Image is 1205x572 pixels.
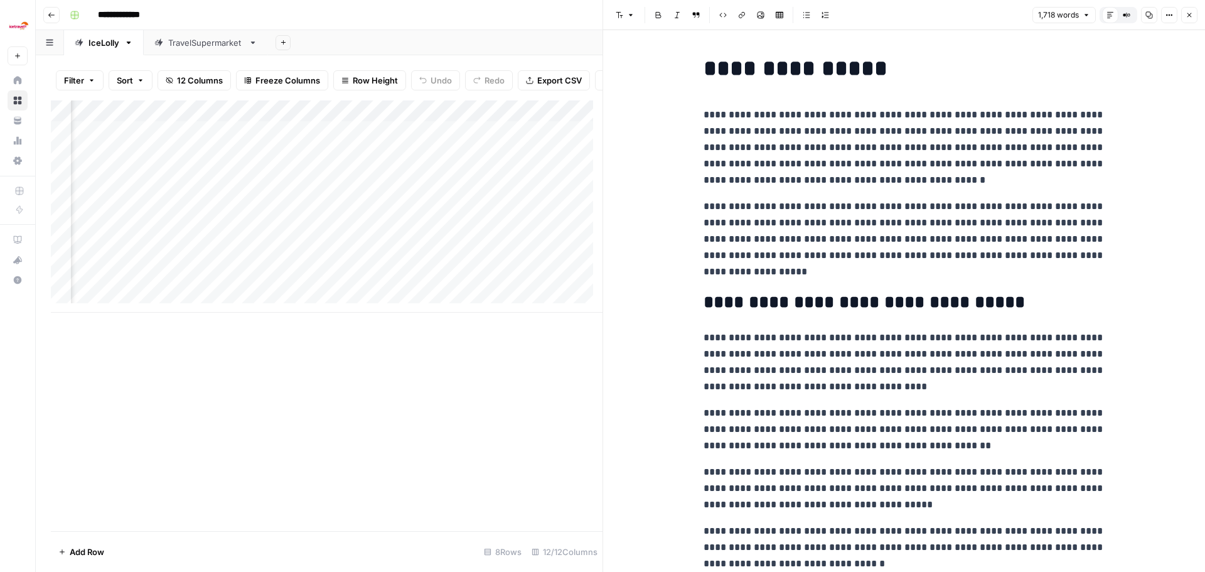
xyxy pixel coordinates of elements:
button: Export CSV [518,70,590,90]
button: 12 Columns [158,70,231,90]
span: 1,718 words [1038,9,1079,21]
button: 1,718 words [1032,7,1096,23]
img: Ice Travel Group Logo [8,14,30,37]
a: Browse [8,90,28,111]
button: Help + Support [8,270,28,290]
button: Redo [465,70,513,90]
a: IceLolly [64,30,144,55]
button: Freeze Columns [236,70,328,90]
button: What's new? [8,250,28,270]
a: AirOps Academy [8,230,28,250]
a: Settings [8,151,28,171]
button: Row Height [333,70,406,90]
button: Add Row [51,542,112,562]
span: Export CSV [537,74,582,87]
a: Usage [8,131,28,151]
a: Home [8,70,28,90]
div: 8 Rows [479,542,527,562]
button: Sort [109,70,153,90]
a: Your Data [8,111,28,131]
span: Filter [64,74,84,87]
div: 12/12 Columns [527,542,602,562]
span: 12 Columns [177,74,223,87]
button: Undo [411,70,460,90]
span: Freeze Columns [255,74,320,87]
span: Undo [431,74,452,87]
button: Workspace: Ice Travel Group [8,10,28,41]
span: Row Height [353,74,398,87]
span: Add Row [70,546,104,558]
span: Redo [485,74,505,87]
div: IceLolly [88,36,119,49]
button: Filter [56,70,104,90]
div: TravelSupermarket [168,36,244,49]
a: TravelSupermarket [144,30,268,55]
span: Sort [117,74,133,87]
div: What's new? [8,251,27,269]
